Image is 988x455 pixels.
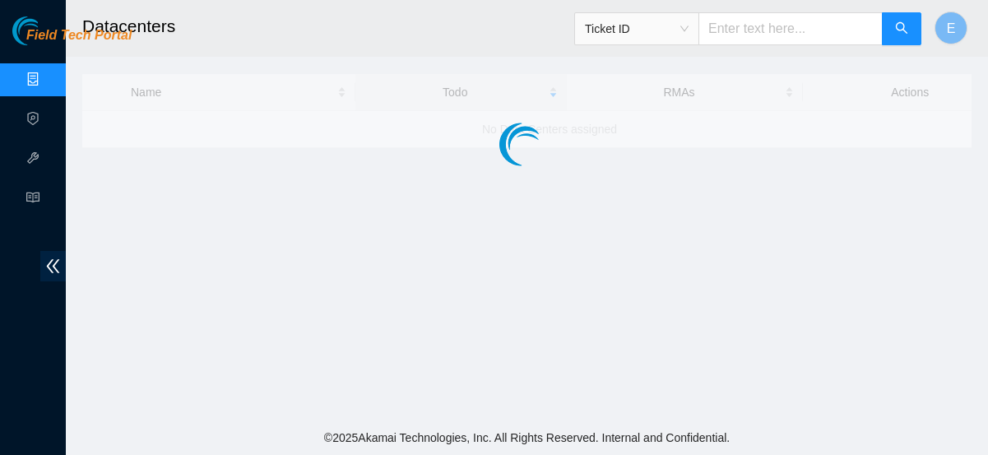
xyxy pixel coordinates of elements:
[698,12,883,45] input: Enter text here...
[882,12,921,45] button: search
[895,21,908,37] span: search
[26,183,39,216] span: read
[12,30,132,51] a: Akamai TechnologiesField Tech Portal
[26,28,132,44] span: Field Tech Portal
[935,12,967,44] button: E
[12,16,83,45] img: Akamai Technologies
[66,420,988,455] footer: © 2025 Akamai Technologies, Inc. All Rights Reserved. Internal and Confidential.
[947,18,956,39] span: E
[40,251,66,281] span: double-left
[585,16,689,41] span: Ticket ID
